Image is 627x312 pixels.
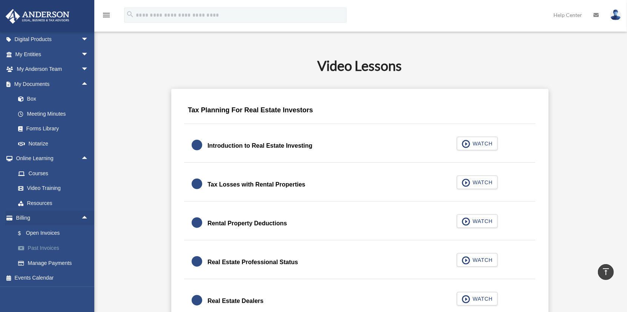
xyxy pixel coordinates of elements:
[11,255,100,271] a: Manage Payments
[457,253,498,267] button: WATCH
[470,140,493,147] span: WATCH
[5,151,100,166] a: Online Learningarrow_drop_up
[11,136,100,151] a: Notarize
[207,141,312,151] div: Introduction to Real Estate Investing
[3,9,72,24] img: Anderson Advisors Platinum Portal
[11,241,100,256] a: Past Invoices
[81,76,96,92] span: arrow_drop_up
[457,292,498,306] button: WATCH
[192,176,528,194] a: Tax Losses with Rental Properties WATCH
[598,264,614,280] a: vertical_align_top
[470,256,493,264] span: WATCH
[5,76,100,92] a: My Documentsarrow_drop_up
[81,62,96,77] span: arrow_drop_down
[192,292,528,310] a: Real Estate Dealers WATCH
[601,267,610,276] i: vertical_align_top
[81,47,96,62] span: arrow_drop_down
[11,92,100,107] a: Box
[192,214,528,232] a: Rental Property Deductions WATCH
[610,9,621,20] img: User Pic
[81,211,96,226] span: arrow_drop_up
[207,218,287,229] div: Rental Property Deductions
[192,137,528,155] a: Introduction to Real Estate Investing WATCH
[81,32,96,47] span: arrow_drop_down
[207,257,298,268] div: Real Estate Professional Status
[106,56,613,75] h2: Video Lessons
[22,229,26,238] span: $
[184,101,535,124] div: Tax Planning For Real Estate Investors
[457,176,498,189] button: WATCH
[457,137,498,150] button: WATCH
[470,217,493,225] span: WATCH
[11,225,100,241] a: $Open Invoices
[11,121,100,136] a: Forms Library
[207,179,305,190] div: Tax Losses with Rental Properties
[470,179,493,186] span: WATCH
[470,295,493,303] span: WATCH
[102,11,111,20] i: menu
[5,211,100,226] a: Billingarrow_drop_up
[11,106,100,121] a: Meeting Minutes
[126,10,134,18] i: search
[11,166,100,181] a: Courses
[5,62,100,77] a: My Anderson Teamarrow_drop_down
[5,47,100,62] a: My Entitiesarrow_drop_down
[192,253,528,271] a: Real Estate Professional Status WATCH
[11,196,100,211] a: Resources
[81,151,96,167] span: arrow_drop_up
[207,296,264,306] div: Real Estate Dealers
[102,13,111,20] a: menu
[457,214,498,228] button: WATCH
[5,32,100,47] a: Digital Productsarrow_drop_down
[11,181,100,196] a: Video Training
[5,271,100,286] a: Events Calendar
